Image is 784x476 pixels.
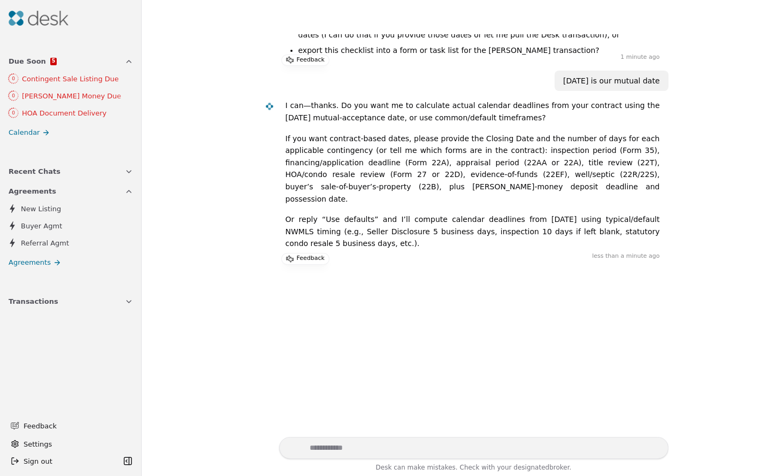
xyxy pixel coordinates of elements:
img: Desk [9,11,68,26]
span: Referral Agmt [21,237,69,249]
div: 0 [12,92,15,100]
span: 5 [51,58,55,64]
li: export this checklist into a form or task list for the [PERSON_NAME] transaction? [298,44,660,57]
p: Feedback [297,254,325,264]
span: Calendar [9,127,40,138]
textarea: Write your prompt here [279,437,668,459]
span: designated [513,464,549,471]
span: Sign out [24,456,52,467]
img: Desk [265,102,274,111]
p: I can—thanks. Do you want me to calculate actual calendar deadlines from your contract using the ... [286,99,660,124]
div: Contingent Sale Listing Due [22,73,133,85]
div: [PERSON_NAME] Money Due [22,90,133,102]
button: Sign out [6,452,120,470]
button: Recent Chats [2,162,140,181]
span: Buyer Agmt [21,220,62,232]
div: 0 [12,109,15,117]
span: Agreements [9,257,51,268]
button: Agreements [2,181,140,201]
span: Transactions [9,296,58,307]
div: [DATE] is our mutual date [563,75,659,87]
p: Or reply “Use defaults” and I’ll compute calendar deadlines from [DATE] using typical/default NWM... [286,213,660,250]
button: Feedback [4,416,133,435]
a: 0Contingent Sale Listing Due [2,71,137,86]
a: Agreements [2,255,140,270]
button: Transactions [2,291,140,311]
div: 0 [12,75,15,83]
p: Feedback [297,55,325,66]
p: If you want contract-based dates, please provide the Closing Date and the number of days for each... [286,133,660,205]
span: Recent Chats [9,166,60,177]
a: 0HOA Document Delivery [2,105,137,120]
span: Settings [24,439,52,450]
span: Feedback [24,420,127,432]
span: New Listing [21,203,61,214]
a: Calendar [2,125,140,140]
div: Desk can make mistakes. Check with your broker. [279,462,668,476]
div: HOA Document Delivery [22,108,133,119]
time: 1 minute ago [620,53,659,62]
button: Due Soon5 [2,51,140,71]
button: Settings [6,435,135,452]
span: Due Soon [9,56,46,67]
span: Agreements [9,186,56,197]
a: 0[PERSON_NAME] Money Due [2,88,137,103]
time: less than a minute ago [592,252,659,261]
